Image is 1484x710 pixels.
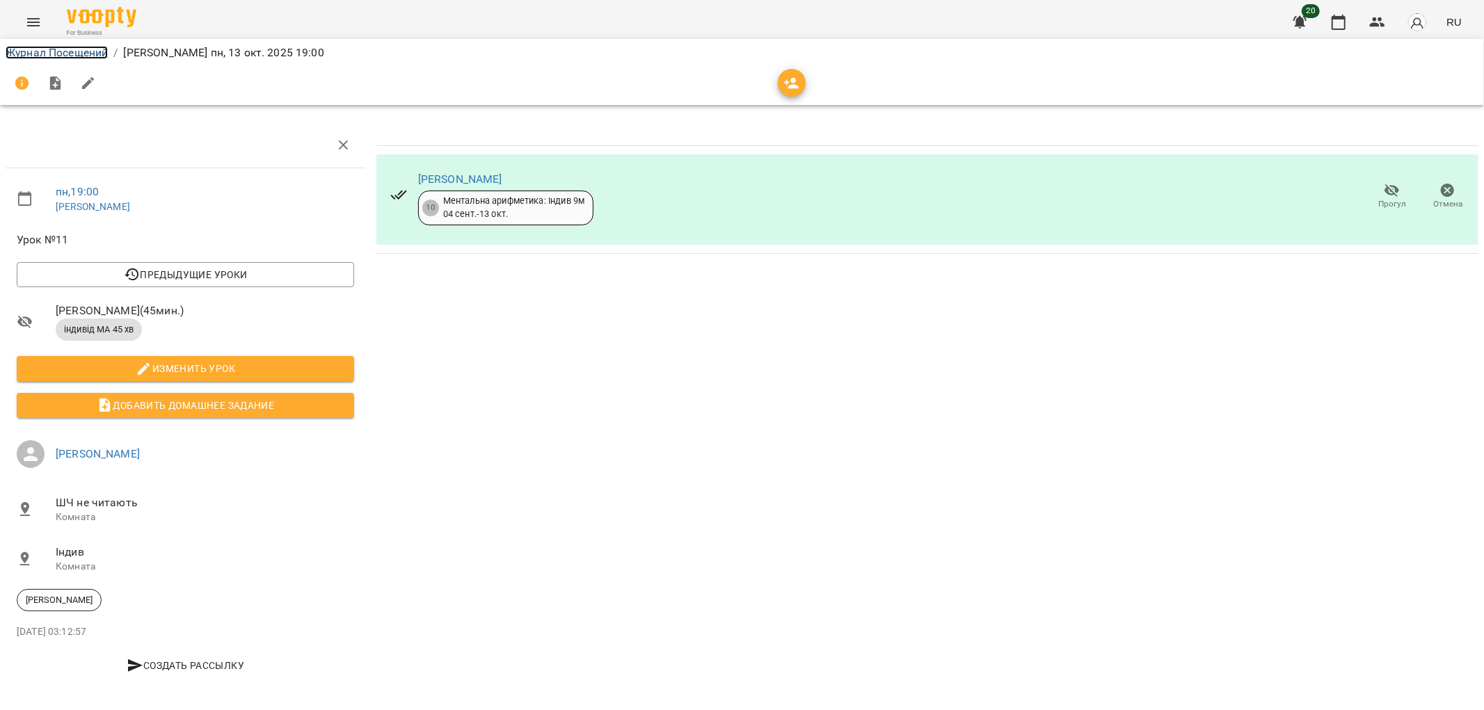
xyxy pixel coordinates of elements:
[1433,198,1462,210] span: Отмена
[56,201,130,212] a: [PERSON_NAME]
[1420,177,1476,216] button: Отмена
[6,46,108,59] a: Журнал Посещений
[22,657,349,674] span: Создать рассылку
[56,510,354,524] p: Комната
[67,7,136,27] img: Voopty Logo
[56,447,140,460] a: [PERSON_NAME]
[56,302,354,319] span: [PERSON_NAME] ( 45 мин. )
[1441,9,1467,35] button: RU
[28,360,343,377] span: Изменить урок
[17,594,101,606] span: [PERSON_NAME]
[17,262,354,287] button: Предыдущие уроки
[17,356,354,381] button: Изменить урок
[56,323,142,336] span: індивід МА 45 хв
[6,45,1478,61] nav: breadcrumb
[1378,198,1406,210] span: Прогул
[1446,15,1462,29] span: RU
[17,393,354,418] button: Добавить домашнее задание
[56,544,354,560] span: Індив
[1364,177,1420,216] button: Прогул
[418,172,502,186] a: [PERSON_NAME]
[17,653,354,678] button: Создать рассылку
[17,625,354,639] p: [DATE] 03:12:57
[56,185,99,198] a: пн , 19:00
[443,195,584,220] div: Ментальна арифметика: Індив 9м 04 сент. - 13 окт.
[17,6,50,39] button: Menu
[113,45,118,61] li: /
[28,266,343,283] span: Предыдущие уроки
[28,397,343,414] span: Добавить домашнее задание
[1407,13,1427,32] img: avatar_s.png
[67,29,136,38] span: For Business
[56,560,354,574] p: Комната
[124,45,324,61] p: [PERSON_NAME] пн, 13 окт. 2025 19:00
[1302,4,1320,18] span: 20
[17,232,354,248] span: Урок №11
[422,200,439,216] div: 10
[17,589,102,611] div: [PERSON_NAME]
[56,494,354,511] span: ШЧ не читають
